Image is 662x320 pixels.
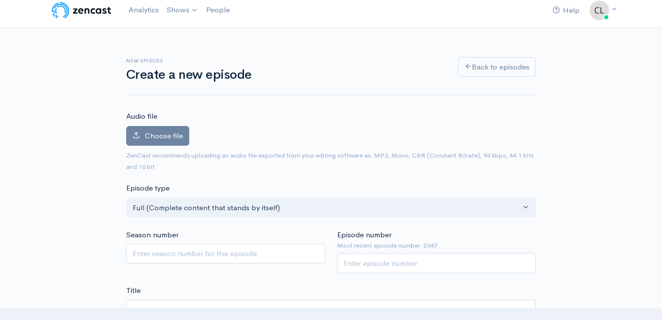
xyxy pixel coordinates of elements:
label: Title [126,285,140,296]
img: ... [590,0,609,20]
label: Season number [126,229,178,241]
input: What is the episode's title? [126,300,536,320]
input: Enter episode number [337,253,536,273]
button: Full (Complete content that stands by itself) [126,198,536,218]
small: ZenCast recommends uploading an audio file exported from your editing software as: MP3, Mono, CBR... [126,151,534,171]
span: Choose file [145,131,183,140]
img: ZenCast Logo [50,0,113,20]
div: Full (Complete content that stands by itself) [133,202,521,214]
label: Episode number [337,229,391,241]
h1: Create a new episode [126,68,446,82]
h6: New episode [126,58,446,64]
a: Back to episodes [458,57,536,77]
label: Episode type [126,183,170,194]
small: Most recent episode number: 2347 [337,241,536,251]
label: Audio file [126,111,157,122]
input: Enter season number for this episode [126,244,325,264]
